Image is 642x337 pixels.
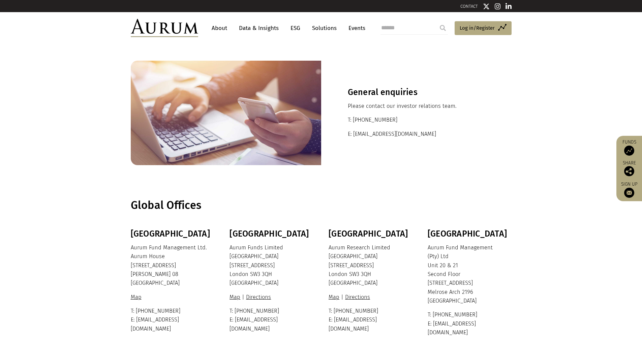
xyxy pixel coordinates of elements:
a: Directions [343,294,372,300]
p: Aurum Research Limited [GEOGRAPHIC_DATA] [STREET_ADDRESS] London SW3 3QH [GEOGRAPHIC_DATA] [329,243,411,288]
a: Directions [244,294,273,300]
a: Data & Insights [236,22,282,34]
a: Map [131,294,143,300]
p: Aurum Funds Limited [GEOGRAPHIC_DATA] [STREET_ADDRESS] London SW3 3QH [GEOGRAPHIC_DATA] [230,243,312,288]
p: Please contact our investor relations team. [348,102,485,111]
img: Aurum [131,19,198,37]
p: T: [PHONE_NUMBER] E: [EMAIL_ADDRESS][DOMAIN_NAME] [428,310,510,337]
h3: General enquiries [348,87,485,97]
a: Log in/Register [455,21,512,35]
p: E: [EMAIL_ADDRESS][DOMAIN_NAME] [348,130,485,139]
img: Access Funds [624,146,634,156]
h3: [GEOGRAPHIC_DATA] [131,229,213,239]
img: Share this post [624,166,634,176]
a: Funds [620,139,639,156]
a: About [208,22,231,34]
img: Instagram icon [495,3,501,10]
a: Solutions [309,22,340,34]
p: | [329,293,411,302]
h3: [GEOGRAPHIC_DATA] [329,229,411,239]
img: Linkedin icon [506,3,512,10]
h3: [GEOGRAPHIC_DATA] [230,229,312,239]
p: T: [PHONE_NUMBER] E: [EMAIL_ADDRESS][DOMAIN_NAME] [131,307,213,333]
p: T: [PHONE_NUMBER] E: [EMAIL_ADDRESS][DOMAIN_NAME] [329,307,411,333]
p: | [230,293,312,302]
a: Map [230,294,242,300]
a: CONTACT [460,4,478,9]
a: Events [345,22,365,34]
img: Sign up to our newsletter [624,188,634,198]
h3: [GEOGRAPHIC_DATA] [428,229,510,239]
p: T: [PHONE_NUMBER] E: [EMAIL_ADDRESS][DOMAIN_NAME] [230,307,312,333]
input: Submit [436,21,450,35]
h1: Global Offices [131,199,510,212]
img: Twitter icon [483,3,490,10]
a: Map [329,294,341,300]
div: Share [620,161,639,176]
p: Aurum Fund Management Ltd. Aurum House [STREET_ADDRESS] [PERSON_NAME] 08 [GEOGRAPHIC_DATA] [131,243,213,288]
a: ESG [287,22,304,34]
a: Sign up [620,181,639,198]
p: T: [PHONE_NUMBER] [348,116,485,124]
p: Aurum Fund Management (Pty) Ltd Unit 20 & 21 Second Floor [STREET_ADDRESS] Melrose Arch 2196 [GEO... [428,243,510,306]
span: Log in/Register [460,24,495,32]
